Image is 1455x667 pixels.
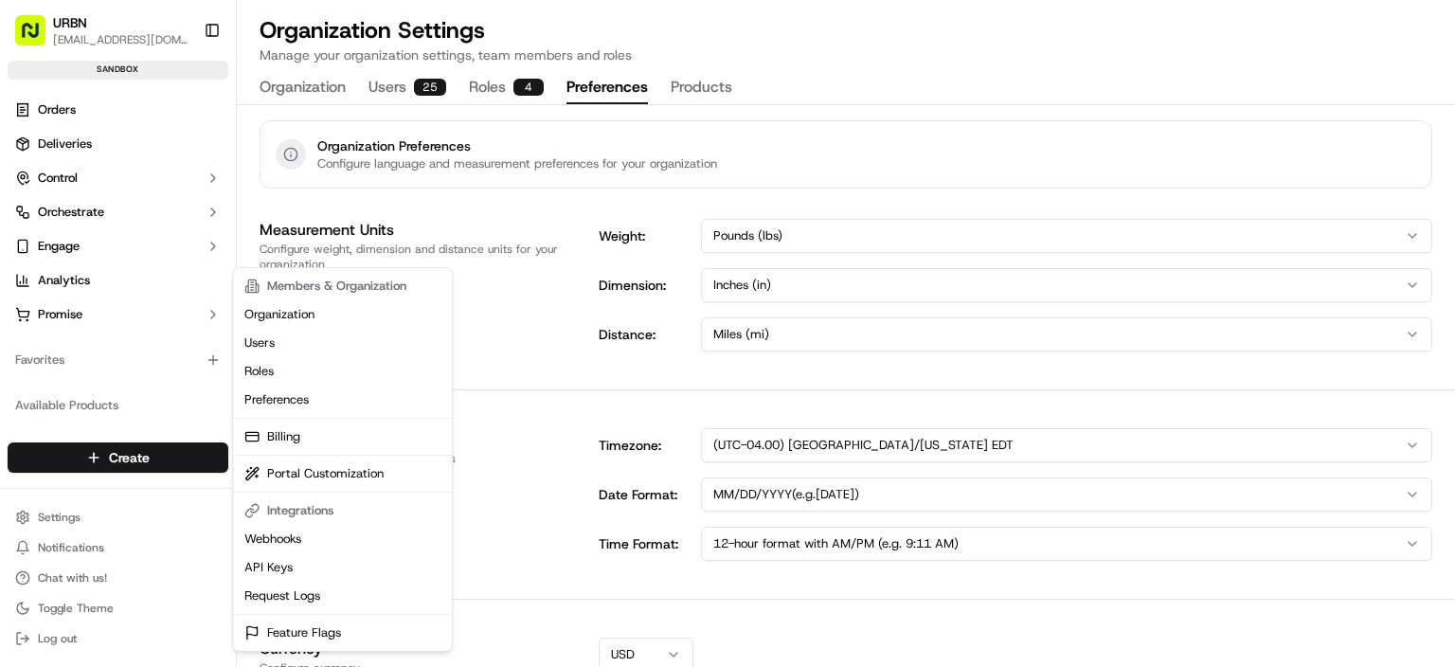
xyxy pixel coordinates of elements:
div: 💻 [160,277,175,292]
a: Portal Customization [237,460,448,488]
a: Users [237,329,448,357]
a: 📗Knowledge Base [11,267,153,301]
div: 📗 [19,277,34,292]
a: Powered byPylon [134,320,229,335]
input: Got a question? Start typing here... [49,122,341,142]
span: API Documentation [179,275,304,294]
a: Organization [237,300,448,329]
a: Request Logs [237,582,448,610]
div: Start new chat [64,181,311,200]
a: Preferences [237,386,448,414]
a: Billing [237,423,448,451]
p: Welcome 👋 [19,76,345,106]
span: Knowledge Base [38,275,145,294]
a: API Keys [237,553,448,582]
button: Start new chat [322,187,345,209]
a: Feature Flags [237,619,448,647]
div: We're available if you need us! [64,200,240,215]
span: Pylon [189,321,229,335]
a: 💻API Documentation [153,267,312,301]
div: Members & Organization [237,272,448,300]
div: Integrations [237,496,448,525]
a: Webhooks [237,525,448,553]
a: Roles [237,357,448,386]
img: 1736555255976-a54dd68f-1ca7-489b-9aae-adbdc363a1c4 [19,181,53,215]
img: Nash [19,19,57,57]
